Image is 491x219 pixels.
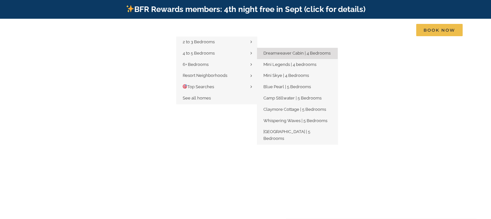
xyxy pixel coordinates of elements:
span: Claymore Cottage | 5 Bedrooms [263,107,326,112]
span: See all homes [183,96,211,100]
a: 🎯Top Searches [176,81,257,93]
a: Mini Skye | 4 Bedrooms [257,70,338,81]
iframe: Branson Family Retreats - Opens on Book page - Availability/Property Search Widget [197,126,294,169]
span: Blue Pearl | 5 Bedrooms [263,84,311,89]
nav: Main Menu [176,24,463,36]
a: Vacation homes [176,24,223,36]
span: 6+ Bedrooms [183,62,209,67]
span: Mini Legends | 4 bedrooms [263,62,316,67]
span: Camp Stillwater | 5 Bedrooms [263,96,322,100]
a: Mini Legends | 4 bedrooms [257,59,338,70]
a: Claymore Cottage | 5 Bedrooms [257,104,338,115]
span: Deals & More [291,28,324,32]
span: [GEOGRAPHIC_DATA] | 5 Bedrooms [263,129,310,141]
b: Find that Vacation Feeling [126,85,365,108]
a: 6+ Bedrooms [176,59,257,70]
span: Top Searches [183,84,214,89]
span: Contact [381,28,402,32]
span: Resort Neighborhoods [183,73,227,78]
a: See all homes [176,93,257,104]
span: 4 to 5 Bedrooms [183,51,215,56]
a: Things to do [238,24,276,36]
img: ✨ [126,5,134,13]
a: Resort Neighborhoods [176,70,257,81]
a: Dreamweaver Cabin | 4 Bedrooms [257,48,338,59]
a: Book Now [416,24,463,36]
a: BFR Rewards members: 4th night free in Sept (click for details) [126,5,365,14]
span: Vacation homes [176,28,217,32]
span: Whispering Waves | 5 Bedrooms [263,118,327,123]
a: [GEOGRAPHIC_DATA] | 5 Bedrooms [257,126,338,144]
span: Dreamweaver Cabin | 4 Bedrooms [263,51,331,56]
a: Blue Pearl | 5 Bedrooms [257,81,338,93]
img: 🎯 [183,84,187,89]
h1: [GEOGRAPHIC_DATA], [GEOGRAPHIC_DATA], [US_STATE] [117,108,374,121]
a: Whispering Waves | 5 Bedrooms [257,115,338,127]
span: Things to do [238,28,270,32]
a: Contact [381,24,402,36]
span: 2 to 3 Bedrooms [183,39,215,44]
span: About [345,28,361,32]
img: Branson Family Retreats Logo [28,25,138,40]
a: 2 to 3 Bedrooms [176,36,257,48]
a: Camp Stillwater | 5 Bedrooms [257,93,338,104]
span: Mini Skye | 4 Bedrooms [263,73,309,78]
a: Deals & More [291,24,331,36]
a: 4 to 5 Bedrooms [176,48,257,59]
a: About [345,24,367,36]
